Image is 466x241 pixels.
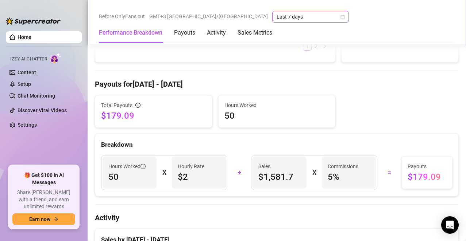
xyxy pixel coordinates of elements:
[18,70,36,75] a: Content
[101,110,206,122] span: $179.09
[135,103,140,108] span: info-circle
[320,42,329,51] li: Next Page
[99,28,162,37] div: Performance Breakdown
[12,172,75,186] span: 🎁 Get $100 in AI Messages
[178,162,204,170] article: Hourly Rate
[328,171,370,183] span: 5 %
[232,167,247,178] div: +
[303,42,312,51] li: 1
[140,164,146,169] span: info-circle
[320,42,329,51] button: right
[149,11,268,22] span: GMT+3 [GEOGRAPHIC_DATA]/[GEOGRAPHIC_DATA]
[101,101,132,109] span: Total Payouts
[207,28,226,37] div: Activity
[101,140,452,150] div: Breakdown
[294,42,303,51] button: left
[108,162,146,170] span: Hours Worked
[50,53,61,63] img: AI Chatter
[408,171,447,183] span: $179.09
[294,42,303,51] li: Previous Page
[29,216,50,222] span: Earn now
[303,42,311,50] a: 1
[328,162,358,170] article: Commissions
[382,167,397,178] div: =
[238,28,272,37] div: Sales Metrics
[258,171,301,183] span: $1,581.7
[108,171,151,183] span: 50
[53,217,58,222] span: arrow-right
[312,42,320,51] li: 2
[18,107,67,113] a: Discover Viral Videos
[312,42,320,50] a: 2
[18,81,31,87] a: Setup
[99,11,145,22] span: Before OnlyFans cut
[12,189,75,210] span: Share [PERSON_NAME] with a friend, and earn unlimited rewards
[162,167,166,178] div: X
[174,28,195,37] div: Payouts
[18,93,55,99] a: Chat Monitoring
[178,171,220,183] span: $2
[95,213,459,223] h4: Activity
[312,167,316,178] div: X
[441,216,459,234] div: Open Intercom Messenger
[296,44,301,48] span: left
[95,79,459,89] h4: Payouts for [DATE] - [DATE]
[6,17,61,25] img: logo-BBDzfeDw.svg
[408,162,447,170] span: Payouts
[12,213,75,225] button: Earn nowarrow-right
[258,162,301,170] span: Sales
[18,122,37,128] a: Settings
[340,15,345,19] span: calendar
[277,11,344,22] span: Last 7 days
[224,110,330,122] span: 50
[18,34,31,40] a: Home
[323,44,327,48] span: right
[224,101,330,109] span: Hours Worked
[10,56,47,63] span: Izzy AI Chatter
